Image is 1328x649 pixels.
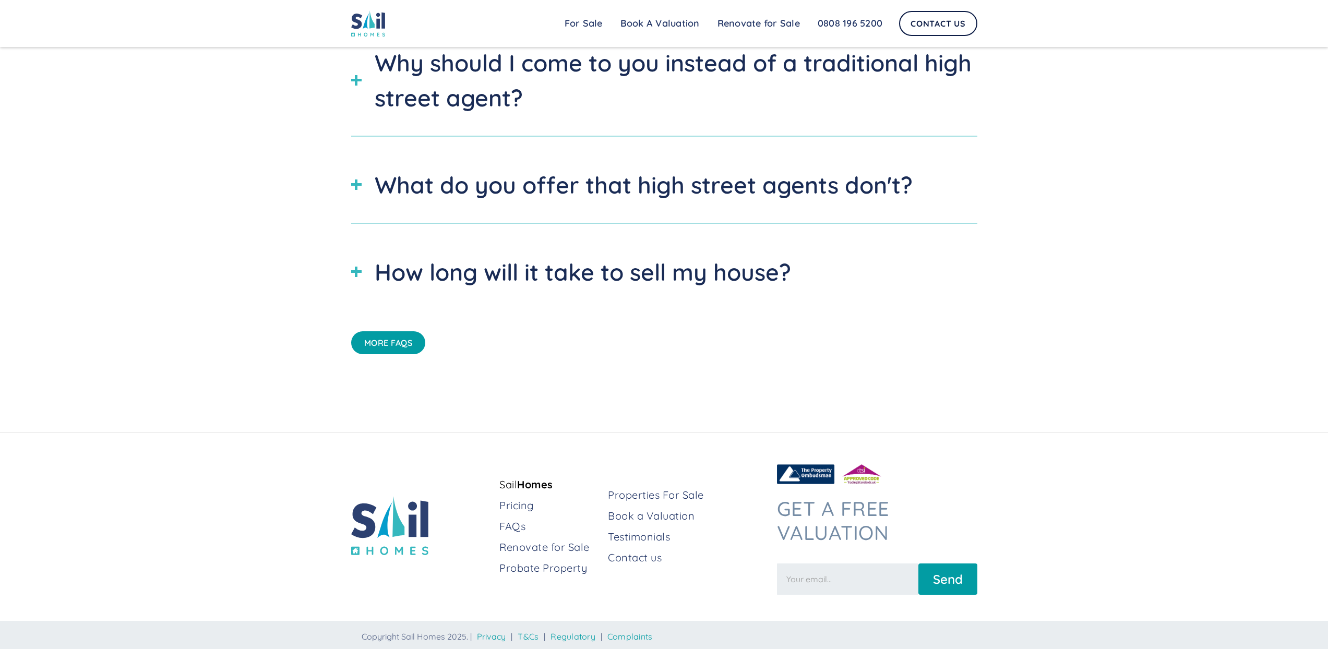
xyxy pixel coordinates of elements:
a: Properties For Sale [608,488,768,502]
a: Renovate for Sale [709,13,809,34]
input: Your email... [777,563,918,595]
a: FAQs [499,519,600,534]
form: Newsletter Form [777,558,977,595]
a: Probate Property [499,561,600,575]
a: Book A Valuation [612,13,709,34]
h3: Get a free valuation [777,497,977,545]
a: Book a Valuation [608,509,768,523]
div: Copyright Sail Homes 2025. | | | | [362,631,977,642]
a: Privacy [477,631,506,642]
div: How long will it take to sell my house? [375,255,791,290]
a: Complaints [607,631,653,642]
a: Testimonials [608,530,768,544]
a: Regulatory [551,631,595,642]
div: Why should I come to you instead of a traditional high street agent? [375,45,977,115]
img: sail home logo colored [351,10,386,37]
strong: Homes [517,478,553,491]
a: Renovate for Sale [499,540,600,555]
a: For Sale [556,13,612,34]
div: What do you offer that high street agents don't? [375,167,913,202]
img: sail home logo colored [351,496,428,555]
a: Contact us [608,550,768,565]
input: Send [918,563,977,595]
a: Pricing [499,498,600,513]
a: 0808 196 5200 [809,13,891,34]
a: T&Cs [518,631,539,642]
a: SailHomes [499,477,600,492]
a: Contact Us [899,11,977,36]
a: More FAQs [351,331,426,354]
